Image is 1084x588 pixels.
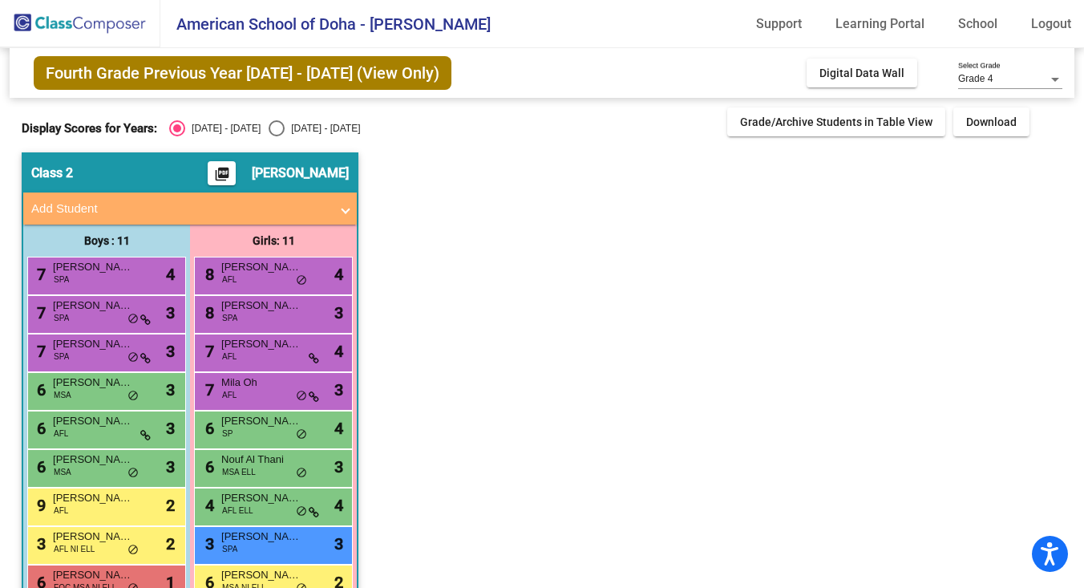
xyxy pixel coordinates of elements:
[53,336,133,352] span: [PERSON_NAME]
[33,380,46,399] span: 6
[22,121,157,136] span: Display Scores for Years:
[727,107,945,136] button: Grade/Archive Students in Table View
[334,262,343,286] span: 4
[31,165,73,181] span: Class 2
[222,312,237,324] span: SPA
[53,529,133,545] span: [PERSON_NAME]
[166,493,175,517] span: 2
[953,107,1029,136] button: Download
[33,419,46,438] span: 6
[53,413,133,429] span: [PERSON_NAME]
[33,457,46,476] span: 6
[221,336,301,352] span: [PERSON_NAME]
[740,116,932,128] span: Grade/Archive Students in Table View
[222,466,256,478] span: MSA ELL
[201,496,214,515] span: 4
[296,467,307,480] span: do_not_disturb_alt
[221,375,301,391] span: Mila Oh
[33,496,46,515] span: 9
[23,193,357,225] mat-expansion-panel-header: Add Student
[334,455,343,479] span: 3
[966,116,1017,128] span: Download
[252,165,349,181] span: [PERSON_NAME]
[166,262,175,286] span: 4
[127,351,139,364] span: do_not_disturb_alt
[31,200,330,218] mat-panel-title: Add Student
[166,301,175,325] span: 3
[127,390,139,403] span: do_not_disturb_alt
[53,490,133,506] span: [PERSON_NAME] -[PERSON_NAME]
[296,390,307,403] span: do_not_disturb_alt
[201,303,214,322] span: 8
[296,505,307,518] span: do_not_disturb_alt
[201,265,214,284] span: 8
[190,225,357,257] div: Girls: 11
[201,342,214,361] span: 7
[823,11,937,37] a: Learning Portal
[285,121,360,136] div: [DATE] - [DATE]
[54,312,69,324] span: SPA
[819,67,904,79] span: Digital Data Wall
[166,378,175,402] span: 3
[33,265,46,284] span: 7
[54,389,71,401] span: MSA
[166,455,175,479] span: 3
[945,11,1010,37] a: School
[1018,11,1084,37] a: Logout
[54,428,68,440] span: AFL
[334,493,343,517] span: 4
[166,339,175,363] span: 3
[334,378,343,402] span: 3
[33,534,46,554] span: 3
[166,532,175,556] span: 2
[53,298,133,314] span: [PERSON_NAME]
[334,339,343,363] span: 4
[222,428,233,440] span: SP
[33,342,46,361] span: 7
[53,259,133,275] span: [PERSON_NAME]
[222,543,237,555] span: SPA
[743,11,815,37] a: Support
[201,457,214,476] span: 6
[222,351,237,363] span: AFL
[201,380,214,399] span: 7
[53,375,133,391] span: [PERSON_NAME]
[334,301,343,325] span: 3
[127,467,139,480] span: do_not_disturb_alt
[54,505,68,517] span: AFL
[958,73,993,84] span: Grade 4
[807,59,917,87] button: Digital Data Wall
[221,529,301,545] span: [PERSON_NAME]
[222,389,237,401] span: AFL
[160,11,491,37] span: American School of Doha - [PERSON_NAME]
[208,161,236,185] button: Print Students Details
[334,416,343,440] span: 4
[185,121,261,136] div: [DATE] - [DATE]
[166,416,175,440] span: 3
[222,274,237,286] span: AFL
[54,274,69,286] span: SPA
[127,313,139,326] span: do_not_disturb_alt
[53,452,133,468] span: [PERSON_NAME]
[23,225,190,257] div: Boys : 11
[53,567,133,583] span: [PERSON_NAME]
[296,274,307,287] span: do_not_disturb_alt
[212,166,232,189] mat-icon: picture_as_pdf
[221,567,301,583] span: [PERSON_NAME]
[221,413,301,429] span: [PERSON_NAME]
[34,56,451,90] span: Fourth Grade Previous Year [DATE] - [DATE] (View Only)
[54,466,71,478] span: MSA
[221,298,301,314] span: [PERSON_NAME]
[54,543,95,555] span: AFL NI ELL
[127,544,139,557] span: do_not_disturb_alt
[201,419,214,438] span: 6
[201,534,214,554] span: 3
[221,452,301,468] span: Nouf Al Thani
[33,303,46,322] span: 7
[334,532,343,556] span: 3
[222,505,253,517] span: AFL ELL
[296,428,307,441] span: do_not_disturb_alt
[169,120,360,136] mat-radio-group: Select an option
[221,490,301,506] span: [PERSON_NAME] [PERSON_NAME]
[221,259,301,275] span: [PERSON_NAME]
